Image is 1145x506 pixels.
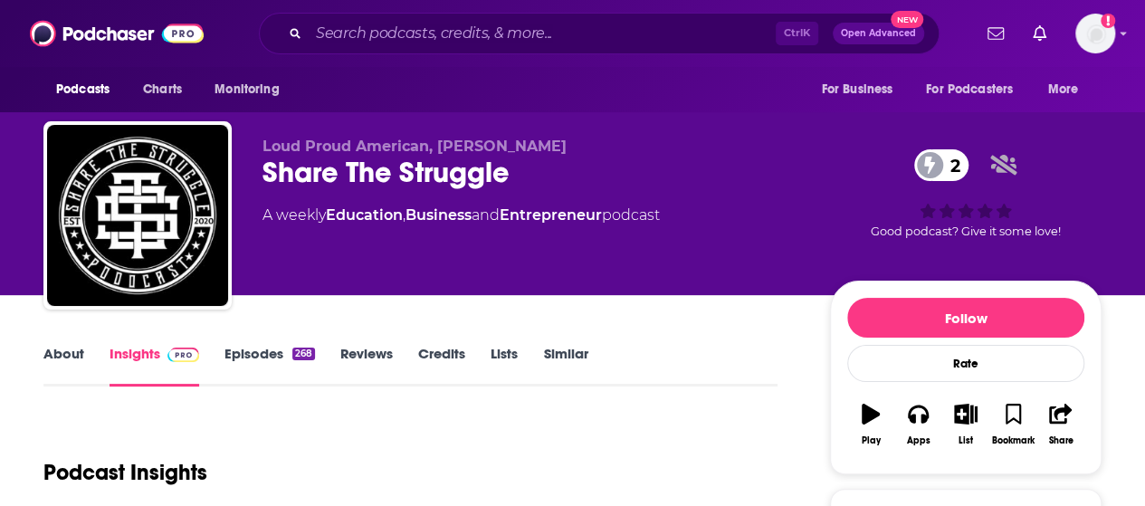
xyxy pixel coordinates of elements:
[1026,18,1054,49] a: Show notifications dropdown
[30,16,204,51] img: Podchaser - Follow, Share and Rate Podcasts
[841,29,916,38] span: Open Advanced
[1048,77,1079,102] span: More
[808,72,915,107] button: open menu
[932,149,969,181] span: 2
[847,298,1084,338] button: Follow
[847,345,1084,382] div: Rate
[340,345,393,387] a: Reviews
[215,77,279,102] span: Monitoring
[47,125,228,306] img: Share The Struggle
[821,77,892,102] span: For Business
[1048,435,1073,446] div: Share
[1075,14,1115,53] img: User Profile
[871,224,1061,238] span: Good podcast? Give it some love!
[891,11,923,28] span: New
[472,206,500,224] span: and
[309,19,776,48] input: Search podcasts, credits, & more...
[406,206,472,224] a: Business
[980,18,1011,49] a: Show notifications dropdown
[43,72,133,107] button: open menu
[847,392,894,457] button: Play
[131,72,193,107] a: Charts
[989,392,1036,457] button: Bookmark
[56,77,110,102] span: Podcasts
[43,459,207,486] h1: Podcast Insights
[907,435,930,446] div: Apps
[167,348,199,362] img: Podchaser Pro
[202,72,302,107] button: open menu
[914,72,1039,107] button: open menu
[942,392,989,457] button: List
[833,23,924,44] button: Open AdvancedNew
[500,206,602,224] a: Entrepreneur
[143,77,182,102] span: Charts
[262,205,660,226] div: A weekly podcast
[926,77,1013,102] span: For Podcasters
[403,206,406,224] span: ,
[862,435,881,446] div: Play
[1101,14,1115,28] svg: Add a profile image
[110,345,199,387] a: InsightsPodchaser Pro
[1075,14,1115,53] span: Logged in as WPubPR1
[1075,14,1115,53] button: Show profile menu
[776,22,818,45] span: Ctrl K
[43,345,84,387] a: About
[418,345,465,387] a: Credits
[259,13,940,54] div: Search podcasts, credits, & more...
[914,149,969,181] a: 2
[543,345,587,387] a: Similar
[1035,72,1102,107] button: open menu
[992,435,1035,446] div: Bookmark
[224,345,315,387] a: Episodes268
[1037,392,1084,457] button: Share
[326,206,403,224] a: Education
[959,435,973,446] div: List
[830,138,1102,250] div: 2Good podcast? Give it some love!
[894,392,941,457] button: Apps
[491,345,518,387] a: Lists
[262,138,567,155] span: Loud Proud American, [PERSON_NAME]
[292,348,315,360] div: 268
